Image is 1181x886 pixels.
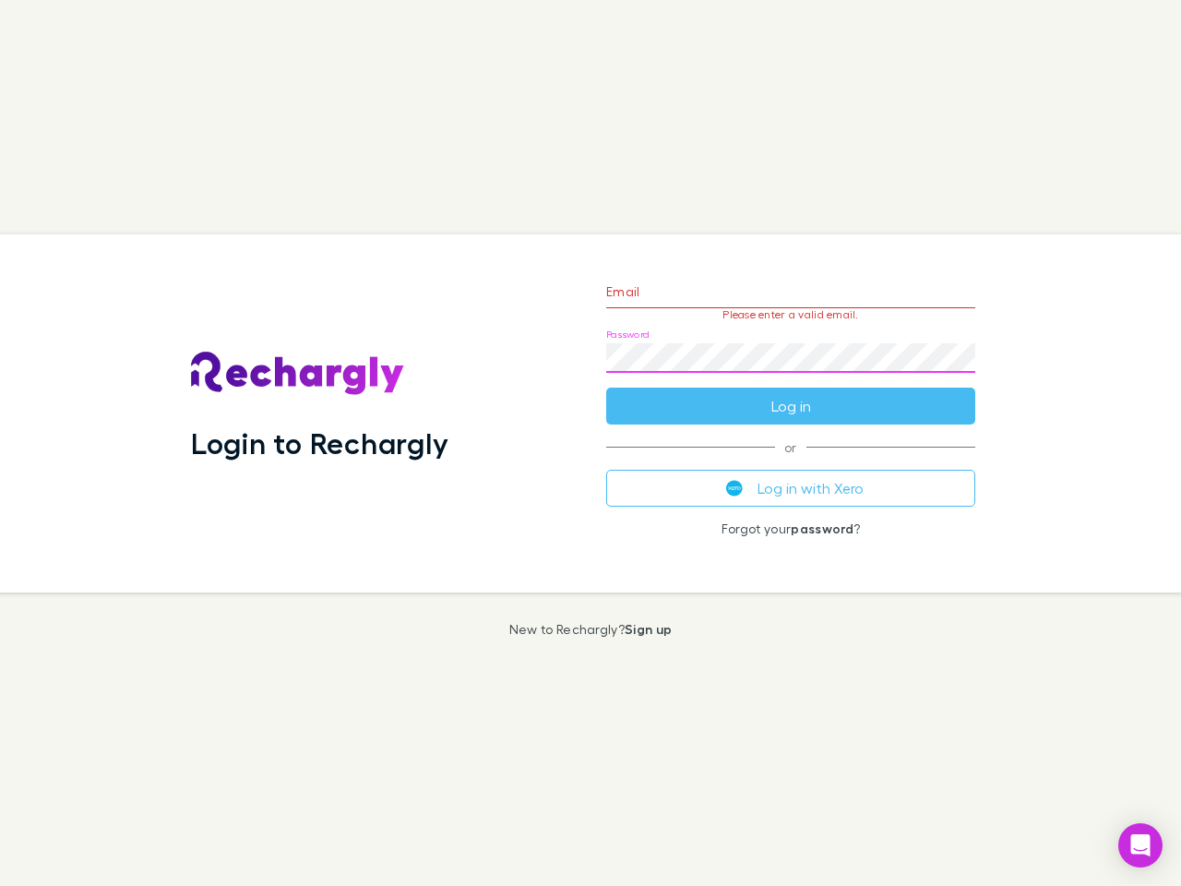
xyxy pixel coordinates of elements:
[606,308,975,321] p: Please enter a valid email.
[606,470,975,507] button: Log in with Xero
[606,521,975,536] p: Forgot your ?
[191,425,448,461] h1: Login to Rechargly
[1118,823,1163,868] div: Open Intercom Messenger
[606,388,975,425] button: Log in
[191,352,405,396] img: Rechargly's Logo
[726,480,743,497] img: Xero's logo
[625,621,672,637] a: Sign up
[791,521,853,536] a: password
[606,328,650,341] label: Password
[509,622,673,637] p: New to Rechargly?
